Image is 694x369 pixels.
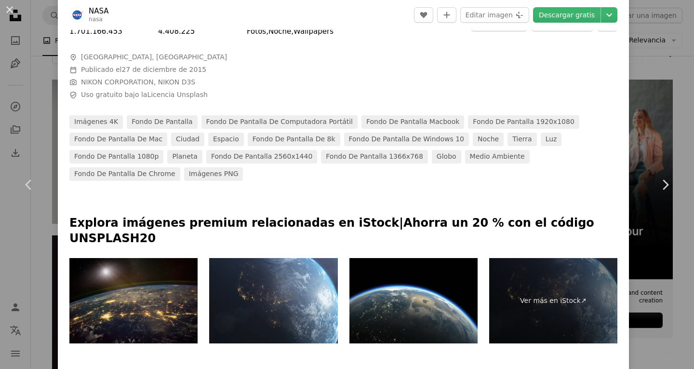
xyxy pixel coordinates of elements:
[208,133,244,146] a: espacio
[69,167,180,181] a: fondo de pantalla de chrome
[69,7,85,23] img: Ve al perfil de NASA
[473,133,504,146] a: Noche
[69,258,198,344] img: Luces de las zonas de los Estados de la costa del Golfo de Texas, Louisiana, Mississippi y Alabam...
[127,115,197,129] a: fondo de pantalla
[209,258,337,344] img: Planeta tierra. América del norte
[69,216,617,246] p: Explora imágenes premium relacionadas en iStock | Ahorra un 20 % con el código UNSPLASH20
[81,53,227,62] span: [GEOGRAPHIC_DATA], [GEOGRAPHIC_DATA]
[158,27,195,36] span: 4.408.225
[601,7,617,23] button: Elegir el tamaño de descarga
[89,6,109,16] a: NASA
[69,150,163,164] a: fondo de pantalla 1080p
[81,78,195,87] button: NIKON CORPORATION, NIKON D3S
[206,150,317,164] a: fondo de pantalla 2560x1440
[121,66,206,73] time: 27 de diciembre de 2015, 0:41:04 GMT-3
[184,167,243,181] a: Imágenes PNG
[349,258,478,344] img: Tierra sobre fondo negro
[248,133,340,146] a: Fondo de pantalla de 8k
[171,133,204,146] a: ciudad
[636,138,694,231] a: Siguiente
[437,7,456,23] button: Añade a la colección
[81,66,206,73] span: Publicado el
[361,115,464,129] a: fondo de pantalla macbook
[533,7,601,23] a: Descargar gratis
[414,7,433,23] button: Me gusta
[69,115,123,129] a: Imágenes 4K
[81,90,208,100] span: Uso gratuito bajo la
[460,7,529,23] button: Editar imagen
[468,115,579,129] a: Fondo de pantalla 1920x1080
[291,27,294,36] span: ,
[266,27,268,36] span: ,
[69,133,167,146] a: fondo de pantalla de mac
[89,16,103,23] a: nasa
[432,150,461,164] a: globo
[167,150,202,164] a: planeta
[465,150,530,164] a: medio ambiente
[147,91,207,98] a: Licencia Unsplash
[344,133,469,146] a: fondo de pantalla de windows 10
[541,133,562,146] a: luz
[507,133,536,146] a: tierra
[489,258,617,344] a: Ver más en iStock↗
[201,115,358,129] a: fondo de pantalla de computadora portátil
[321,150,428,164] a: fondo de pantalla 1366x768
[247,27,266,36] a: Fotos
[294,27,334,36] a: Wallpapers
[268,27,291,36] a: Noche
[69,27,122,36] span: 1.701.166.453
